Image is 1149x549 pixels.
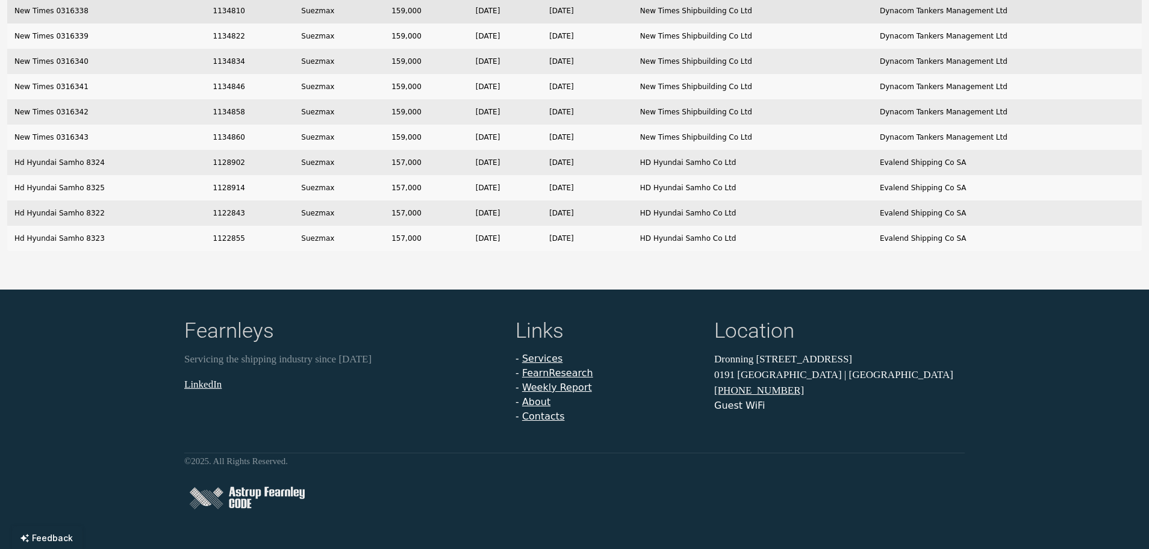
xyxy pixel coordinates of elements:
td: [DATE] [469,23,542,49]
td: HD Hyundai Samho Co Ltd [633,175,873,200]
td: Suezmax [294,200,384,226]
td: 159,000 [384,125,469,150]
h4: Links [515,318,700,347]
td: New Times 0316343 [7,125,206,150]
a: [PHONE_NUMBER] [714,385,804,396]
td: Dynacom Tankers Management Ltd [873,74,1142,99]
td: Evalend Shipping Co SA [873,150,1142,175]
small: © 2025 . All Rights Reserved. [184,456,288,466]
li: - [515,352,700,366]
td: New Times 0316339 [7,23,206,49]
td: Dynacom Tankers Management Ltd [873,125,1142,150]
li: - [515,395,700,409]
td: [DATE] [469,175,542,200]
td: [DATE] [469,125,542,150]
td: Suezmax [294,175,384,200]
td: Suezmax [294,23,384,49]
td: New Times Shipbuilding Co Ltd [633,49,873,74]
td: Hd Hyundai Samho 8323 [7,226,206,251]
td: Suezmax [294,125,384,150]
td: Dynacom Tankers Management Ltd [873,49,1142,74]
td: [DATE] [542,200,633,226]
td: 157,000 [384,226,469,251]
td: New Times Shipbuilding Co Ltd [633,23,873,49]
li: - [515,409,700,424]
td: [DATE] [469,49,542,74]
td: 157,000 [384,200,469,226]
td: Suezmax [294,150,384,175]
td: Hd Hyundai Samho 8324 [7,150,206,175]
td: Suezmax [294,226,384,251]
td: [DATE] [542,99,633,125]
td: 159,000 [384,74,469,99]
td: 1134860 [206,125,294,150]
td: [DATE] [542,23,633,49]
td: [DATE] [469,226,542,251]
td: Suezmax [294,99,384,125]
a: FearnResearch [522,367,593,379]
td: New Times Shipbuilding Co Ltd [633,99,873,125]
td: Evalend Shipping Co SA [873,226,1142,251]
p: 0191 [GEOGRAPHIC_DATA] | [GEOGRAPHIC_DATA] [714,367,965,383]
td: 157,000 [384,150,469,175]
td: 1122855 [206,226,294,251]
h4: Location [714,318,965,347]
td: HD Hyundai Samho Co Ltd [633,200,873,226]
li: - [515,380,700,395]
td: 1128914 [206,175,294,200]
td: 159,000 [384,99,469,125]
td: Dynacom Tankers Management Ltd [873,99,1142,125]
td: [DATE] [542,150,633,175]
td: [DATE] [469,99,542,125]
td: [DATE] [542,125,633,150]
a: Services [522,353,562,364]
td: New Times 0316340 [7,49,206,74]
td: 1134858 [206,99,294,125]
td: New Times Shipbuilding Co Ltd [633,125,873,150]
td: New Times 0316341 [7,74,206,99]
li: - [515,366,700,380]
button: Guest WiFi [714,399,765,413]
a: LinkedIn [184,379,222,390]
td: 1122843 [206,200,294,226]
td: Hd Hyundai Samho 8322 [7,200,206,226]
h4: Fearnleys [184,318,501,347]
p: Dronning [STREET_ADDRESS] [714,352,965,367]
td: [DATE] [542,74,633,99]
td: [DATE] [542,49,633,74]
td: 1128902 [206,150,294,175]
td: New Times 0316342 [7,99,206,125]
td: Suezmax [294,49,384,74]
td: 1134822 [206,23,294,49]
td: [DATE] [469,200,542,226]
td: 1134834 [206,49,294,74]
td: [DATE] [542,175,633,200]
a: Weekly Report [522,382,592,393]
td: 159,000 [384,23,469,49]
td: 159,000 [384,49,469,74]
td: Suezmax [294,74,384,99]
a: About [522,396,550,408]
td: HD Hyundai Samho Co Ltd [633,226,873,251]
td: [DATE] [469,74,542,99]
td: Hd Hyundai Samho 8325 [7,175,206,200]
td: [DATE] [542,226,633,251]
td: 1134846 [206,74,294,99]
td: Evalend Shipping Co SA [873,200,1142,226]
td: New Times Shipbuilding Co Ltd [633,74,873,99]
td: [DATE] [469,150,542,175]
td: Dynacom Tankers Management Ltd [873,23,1142,49]
td: HD Hyundai Samho Co Ltd [633,150,873,175]
td: 157,000 [384,175,469,200]
a: Contacts [522,411,565,422]
p: Servicing the shipping industry since [DATE] [184,352,501,367]
td: Evalend Shipping Co SA [873,175,1142,200]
